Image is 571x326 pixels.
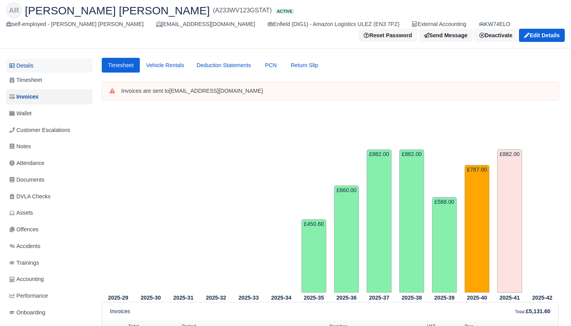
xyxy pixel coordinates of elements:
span: (A233WV123GSTAT) [213,6,272,15]
a: Notes [6,139,92,154]
span: Accidents [9,242,40,251]
a: DVLA Checks [6,189,92,204]
div: [EMAIL_ADDRESS][DOMAIN_NAME] [156,20,255,29]
th: 2025-40 [461,293,493,302]
span: Attendance [9,159,44,168]
td: £450.60 [301,219,326,293]
a: Timesheet [102,58,140,73]
td: £882.00 [399,149,424,293]
iframe: Chat Widget [532,289,571,326]
a: Attendance [6,156,92,171]
td: £660.00 [334,186,359,293]
a: Timesheet [6,73,92,88]
th: 2025-39 [428,293,461,302]
th: 2025-36 [330,293,363,302]
button: Reset Password [359,29,417,42]
div: self-employed - [PERSON_NAME] [PERSON_NAME] [6,20,144,29]
span: [PERSON_NAME] [PERSON_NAME] [25,5,210,16]
a: Offences [6,222,92,237]
th: 2025-32 [200,293,232,302]
td: £787.00 [465,165,489,293]
span: Active [275,9,294,14]
div: AR [6,3,22,18]
div: Invoices are sent to [121,87,551,95]
a: Wallet [6,106,92,121]
a: Accounting [6,272,92,287]
td: £882.00 [367,149,392,293]
span: Performance [9,291,48,300]
a: Deactivate [474,29,517,42]
span: Customer Escalations [9,126,70,135]
a: Edit Details [519,29,565,42]
span: Offences [9,225,38,234]
th: 2025-37 [363,293,395,302]
span: Assets [9,208,33,217]
a: Send Message [419,29,473,42]
a: Accidents [6,239,92,254]
strong: [EMAIL_ADDRESS][DOMAIN_NAME] [169,88,263,94]
a: PCN [257,58,284,73]
a: Onboarding [6,305,92,320]
a: Trainings [6,255,92,271]
span: Wallet [9,109,31,118]
a: Assets [6,205,92,220]
span: Accounting [9,275,44,284]
a: Invoices [6,89,92,104]
span: Notes [9,142,31,151]
span: Onboarding [9,308,45,317]
span: Trainings [9,258,39,267]
th: 2025-31 [167,293,200,302]
span: Invoices [9,92,38,101]
th: 2025-38 [395,293,428,302]
a: Deduction Statements [190,58,257,73]
th: 2025-41 [493,293,526,302]
th: 2025-34 [265,293,298,302]
strong: £5,131.60 [526,308,550,314]
small: Total [515,309,524,314]
a: Performance [6,288,92,303]
th: 2025-29 [102,293,134,302]
td: £588.00 [432,197,457,293]
th: 2025-30 [134,293,167,302]
td: £882.00 [497,149,522,293]
th: 2025-33 [232,293,265,302]
span: Documents [9,175,44,184]
a: Documents [6,172,92,187]
div: External Accounting [412,20,466,29]
span: Timesheet [9,76,42,85]
span: DVLA Checks [9,192,50,201]
h6: Invoices [110,308,130,315]
a: Customer Escalations [6,123,92,138]
div: Enfield (DIG1) - Amazon Logistics ULEZ (EN3 7PZ) [268,20,399,29]
div: : [515,307,550,316]
th: 2025-35 [298,293,330,302]
th: 2025-42 [526,293,559,302]
a: Vehicle Rentals [140,58,190,73]
a: Details [6,59,92,73]
a: KW74ELO [479,20,510,29]
a: Return Slip [285,58,324,73]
